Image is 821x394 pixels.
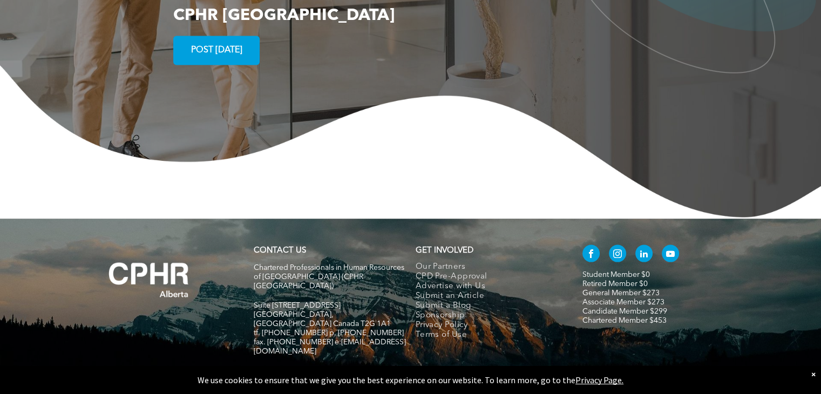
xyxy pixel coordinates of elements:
span: POST [DATE] [187,40,246,61]
a: Submit an Article [416,291,560,301]
a: Terms of Use [416,330,560,340]
a: Student Member $0 [582,271,650,278]
a: instagram [609,245,626,265]
a: Submit a Blog [416,301,560,311]
a: Retired Member $0 [582,280,648,288]
a: Advertise with Us [416,282,560,291]
span: Chartered Professionals in Human Resources of [GEOGRAPHIC_DATA] (CPHR [GEOGRAPHIC_DATA]) [254,264,404,290]
span: CPHR [GEOGRAPHIC_DATA] [173,8,395,24]
a: linkedin [635,245,653,265]
a: facebook [582,245,600,265]
a: Candidate Member $299 [582,308,667,315]
img: A white background with a few lines on it [87,241,211,320]
a: Sponsorship [416,311,560,321]
div: Dismiss notification [811,369,816,379]
span: [GEOGRAPHIC_DATA], [GEOGRAPHIC_DATA] Canada T2G 1A1 [254,311,391,328]
span: fax. [PHONE_NUMBER] e:[EMAIL_ADDRESS][DOMAIN_NAME] [254,338,406,355]
span: Suite [STREET_ADDRESS] [254,302,341,309]
a: Privacy Policy [416,321,560,330]
a: CONTACT US [254,247,306,255]
span: GET INVOLVED [416,247,473,255]
a: CPD Pre-Approval [416,272,560,282]
a: Our Partners [416,262,560,272]
a: Privacy Page. [575,375,623,385]
span: tf. [PHONE_NUMBER] p. [PHONE_NUMBER] [254,329,404,337]
a: Associate Member $273 [582,298,664,306]
a: General Member $273 [582,289,660,297]
a: youtube [662,245,679,265]
a: Chartered Member $453 [582,317,667,324]
a: POST [DATE] [173,36,260,65]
